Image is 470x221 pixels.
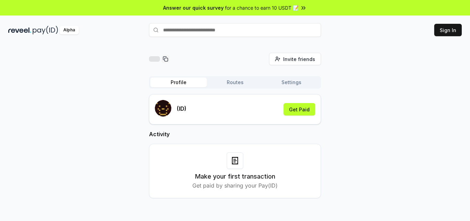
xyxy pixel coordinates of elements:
button: Routes [207,78,263,87]
h2: Activity [149,130,321,138]
span: Answer our quick survey [163,4,224,11]
div: Alpha [60,26,79,34]
button: Settings [263,78,320,87]
img: reveel_dark [8,26,31,34]
button: Sign In [434,24,462,36]
span: Invite friends [283,56,315,63]
button: Invite friends [269,53,321,65]
p: (ID) [177,104,186,113]
button: Profile [150,78,207,87]
p: Get paid by sharing your Pay(ID) [192,181,278,190]
img: pay_id [33,26,58,34]
h3: Make your first transaction [195,172,275,181]
button: Get Paid [284,103,315,115]
span: for a chance to earn 10 USDT 📝 [225,4,299,11]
